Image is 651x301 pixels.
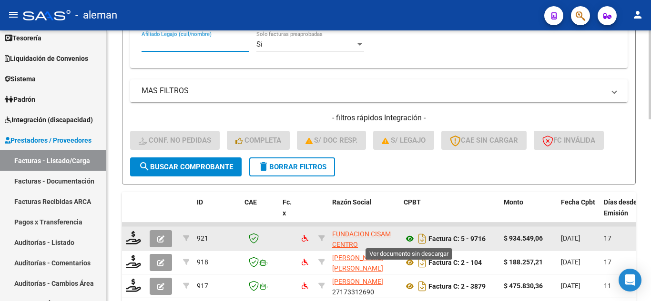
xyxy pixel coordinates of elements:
[450,136,518,145] span: CAE SIN CARGAR
[130,157,242,176] button: Buscar Comprobante
[197,234,208,242] span: 921
[373,131,434,150] button: S/ legajo
[142,86,605,96] mat-panel-title: MAS FILTROS
[441,131,527,150] button: CAE SIN CARGAR
[279,192,298,234] datatable-header-cell: Fc. x
[604,282,611,290] span: 11
[619,269,641,291] div: Open Intercom Messenger
[604,234,611,242] span: 17
[241,192,279,234] datatable-header-cell: CAE
[5,53,88,64] span: Liquidación de Convenios
[332,252,396,272] div: 20224972238
[561,198,595,206] span: Fecha Cpbt
[8,9,19,20] mat-icon: menu
[130,113,628,123] h4: - filtros rápidos Integración -
[332,278,383,285] span: [PERSON_NAME]
[632,9,643,20] mat-icon: person
[604,258,611,266] span: 17
[197,258,208,266] span: 918
[332,276,396,296] div: 27173312690
[256,40,263,49] span: Si
[5,33,41,43] span: Tesorería
[416,255,428,270] i: Descargar documento
[600,192,643,234] datatable-header-cell: Días desde Emisión
[416,279,428,294] i: Descargar documento
[235,136,281,145] span: Completa
[5,135,92,146] span: Prestadores / Proveedores
[428,235,486,243] strong: Factura C: 5 - 9716
[504,198,523,206] span: Monto
[139,161,150,172] mat-icon: search
[328,192,400,234] datatable-header-cell: Razón Social
[139,163,233,171] span: Buscar Comprobante
[404,198,421,206] span: CPBT
[297,131,366,150] button: S/ Doc Resp.
[428,259,482,266] strong: Factura C: 2 - 104
[561,258,580,266] span: [DATE]
[332,198,372,206] span: Razón Social
[197,198,203,206] span: ID
[500,192,557,234] datatable-header-cell: Monto
[504,282,543,290] strong: $ 475.830,36
[139,136,211,145] span: Conf. no pedidas
[197,282,208,290] span: 917
[75,5,117,26] span: - aleman
[428,282,486,290] strong: Factura C: 2 - 3879
[416,231,428,246] i: Descargar documento
[504,258,543,266] strong: $ 188.257,21
[258,161,269,172] mat-icon: delete
[561,282,580,290] span: [DATE]
[332,229,396,249] div: 30636991194
[227,131,290,150] button: Completa
[5,115,93,125] span: Integración (discapacidad)
[130,131,220,150] button: Conf. no pedidas
[193,192,241,234] datatable-header-cell: ID
[542,136,595,145] span: FC Inválida
[244,198,257,206] span: CAE
[604,198,637,217] span: Días desde Emisión
[283,198,292,217] span: Fc. x
[400,192,500,234] datatable-header-cell: CPBT
[561,234,580,242] span: [DATE]
[5,94,35,105] span: Padrón
[130,79,628,102] mat-expansion-panel-header: MAS FILTROS
[534,131,604,150] button: FC Inválida
[258,163,326,171] span: Borrar Filtros
[557,192,600,234] datatable-header-cell: Fecha Cpbt
[332,230,391,281] span: FUNDACION CISAM CENTRO INVESTIGACIONES PARA LA SALUD MENTAL
[305,136,358,145] span: S/ Doc Resp.
[504,234,543,242] strong: $ 934.549,06
[249,157,335,176] button: Borrar Filtros
[382,136,426,145] span: S/ legajo
[332,254,383,272] span: [PERSON_NAME] [PERSON_NAME]
[5,74,36,84] span: Sistema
